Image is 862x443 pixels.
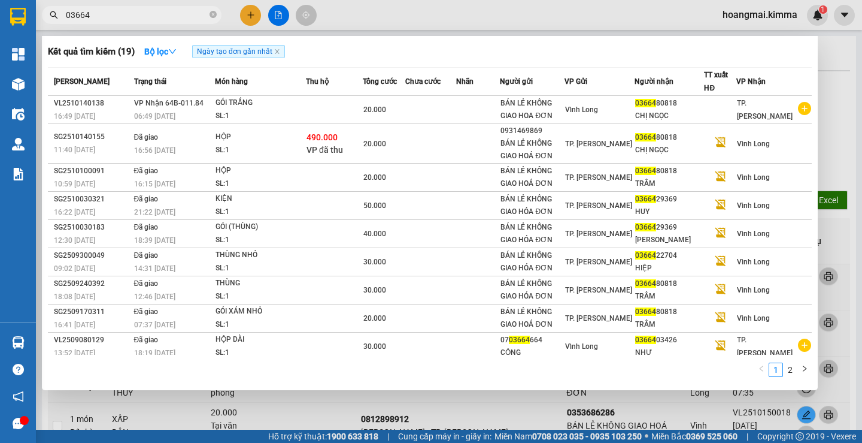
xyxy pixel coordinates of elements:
span: Ngày tạo đơn gần nhất [192,45,285,58]
span: TP. [PERSON_NAME] [565,173,632,182]
div: HIỆP [635,262,704,275]
span: 03664 [635,279,656,288]
span: 09:02 [DATE] [54,264,95,273]
span: 490.000 [306,132,338,142]
span: 03664 [635,223,656,231]
div: SL: 1 [215,318,305,332]
span: TP. [PERSON_NAME] [565,314,632,323]
span: VP Gửi [564,77,587,86]
span: 18:08 [DATE] [54,293,95,301]
span: 12:30 [DATE] [54,236,95,245]
span: Vĩnh Long [565,106,598,114]
span: left [758,365,765,372]
div: NHƯ [635,346,704,359]
div: TRÂM [635,290,704,303]
span: notification [13,391,24,402]
img: warehouse-icon [12,336,25,349]
div: SL: 1 [215,110,305,123]
div: 80818 [635,131,704,144]
input: Tìm tên, số ĐT hoặc mã đơn [66,8,207,22]
div: SG2509240392 [54,278,130,290]
div: GÓI (THÙNG) [215,221,305,234]
span: Đã giao [134,195,159,203]
div: BÁN LẺ KHÔNG GIAO HOA ĐƠN [500,97,564,122]
span: 16:22 [DATE] [54,208,95,216]
span: Vĩnh Long [737,314,770,323]
span: TT xuất HĐ [704,71,728,92]
span: Đã giao [134,308,159,316]
div: SL: 1 [215,177,305,191]
span: Vĩnh Long [737,286,770,294]
span: plus-circle [798,339,811,352]
span: 30.000 [363,342,386,351]
span: Thu hộ [306,77,329,86]
div: HUY [635,206,704,218]
span: 18:19 [DATE] [134,349,175,357]
span: 03664 [635,133,656,141]
div: SG2510140155 [54,131,130,143]
div: SG2510100091 [54,165,130,177]
div: CHỊ NGỌC [635,144,704,156]
div: BÁN LẺ KHÔNG GIAO HÓA ĐƠN [500,249,564,275]
span: 50.000 [363,201,386,210]
span: Vĩnh Long [565,342,598,351]
div: THÙNG NHỎ [215,249,305,262]
div: GÓI TRẮNG [215,97,305,110]
span: search [50,11,58,19]
li: Next Page [797,363,812,377]
div: SL: 1 [215,262,305,275]
span: Vĩnh Long [737,173,770,182]
span: 03664 [635,336,656,344]
div: SG2510030321 [54,193,130,206]
div: [PERSON_NAME] [635,234,704,246]
span: 13:52 [DATE] [54,349,95,357]
div: 80818 [635,306,704,318]
div: GÓI XÁM NHỎ [215,305,305,318]
li: 1 [769,363,783,377]
span: 03664 [635,251,656,260]
span: 20.000 [363,314,386,323]
span: 03664 [635,195,656,203]
span: 20.000 [363,140,386,148]
div: SL: 1 [215,234,305,247]
div: SG2510030183 [54,221,130,234]
div: VL2510140138 [54,97,130,110]
span: Vĩnh Long [737,258,770,266]
span: close-circle [210,10,217,21]
span: 03664 [635,99,656,107]
a: 2 [784,363,797,376]
span: TP. [PERSON_NAME] [737,99,793,120]
span: plus-circle [798,102,811,115]
span: 11:40 [DATE] [54,146,95,154]
strong: Bộ lọc [144,47,177,56]
span: close [274,49,280,55]
div: 80818 [635,278,704,290]
span: 16:15 [DATE] [134,180,175,188]
span: 03664 [635,167,656,175]
span: 10:59 [DATE] [54,180,95,188]
img: solution-icon [12,168,25,180]
div: HỘP [215,164,305,177]
span: Đã giao [134,223,159,231]
button: Bộ lọcdown [135,42,186,61]
h3: Kết quả tìm kiếm ( 19 ) [48,46,135,58]
span: 16:56 [DATE] [134,146,175,155]
span: right [801,365,808,372]
span: Vĩnh Long [737,201,770,210]
span: Nhãn [456,77,474,86]
div: SL: 1 [215,290,305,303]
div: HỘP DÀI [215,333,305,346]
div: VL2509080129 [54,334,130,346]
span: Người nhận [635,77,673,86]
span: 07:37 [DATE] [134,321,175,329]
span: VP Nhận 64B-011.84 [134,99,204,107]
span: [PERSON_NAME] [54,77,110,86]
span: Đã giao [134,251,159,260]
div: 22704 [635,249,704,262]
img: dashboard-icon [12,48,25,61]
span: VP Nhận [736,77,766,86]
img: warehouse-icon [12,138,25,150]
div: SL: 1 [215,346,305,360]
span: Đã giao [134,167,159,175]
span: 16:41 [DATE] [54,321,95,329]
